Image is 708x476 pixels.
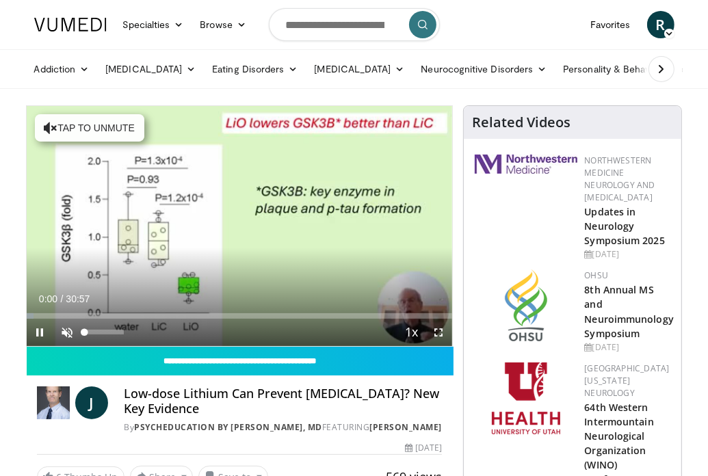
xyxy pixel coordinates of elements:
img: f6362829-b0a3-407d-a044-59546adfd345.png.150x105_q85_autocrop_double_scale_upscale_version-0.2.png [492,362,560,434]
a: Updates in Neurology Symposium 2025 [584,205,664,247]
div: [DATE] [584,341,674,354]
h4: Low-dose Lithium Can Prevent [MEDICAL_DATA]? New Key Evidence [124,386,443,416]
a: Addiction [26,55,98,83]
video-js: Video Player [27,106,453,346]
div: [DATE] [584,248,670,261]
a: Favorites [582,11,639,38]
div: By FEATURING [124,421,443,434]
h4: Related Videos [472,114,571,131]
a: 8th Annual MS and Neuroimmunology Symposium [584,283,674,339]
a: [PERSON_NAME] [370,421,443,433]
button: Tap to unmute [35,114,144,142]
a: Northwestern Medicine Neurology and [MEDICAL_DATA] [584,155,655,203]
img: PsychEducation by James Phelps, MD [37,386,70,419]
a: R [647,11,674,38]
div: Progress Bar [27,313,453,319]
a: J [75,386,108,419]
a: [GEOGRAPHIC_DATA][US_STATE] Neurology [584,362,669,399]
a: Eating Disorders [204,55,306,83]
img: da959c7f-65a6-4fcf-a939-c8c702e0a770.png.150x105_q85_autocrop_double_scale_upscale_version-0.2.png [505,269,547,341]
a: [MEDICAL_DATA] [306,55,412,83]
a: [MEDICAL_DATA] [97,55,204,83]
a: Browse [192,11,254,38]
img: VuMedi Logo [34,18,107,31]
button: Unmute [54,319,81,346]
span: 0:00 [39,293,57,304]
button: Playback Rate [397,319,425,346]
input: Search topics, interventions [269,8,440,41]
a: Neurocognitive Disorders [413,55,555,83]
button: Pause [27,319,54,346]
a: OHSU [584,269,608,281]
div: Volume Level [85,330,124,334]
a: Specialties [115,11,192,38]
a: PsychEducation by [PERSON_NAME], MD [135,421,323,433]
button: Fullscreen [425,319,452,346]
img: 2a462fb6-9365-492a-ac79-3166a6f924d8.png.150x105_q85_autocrop_double_scale_upscale_version-0.2.jpg [475,155,577,174]
span: 30:57 [66,293,90,304]
div: [DATE] [405,442,442,454]
span: / [61,293,64,304]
